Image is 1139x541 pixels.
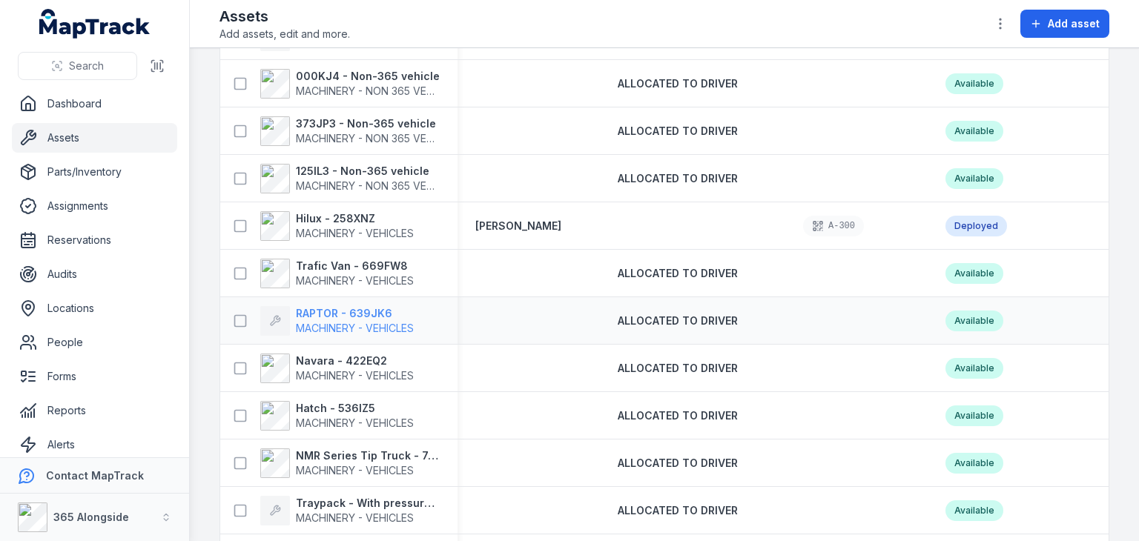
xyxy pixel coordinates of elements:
div: Available [945,263,1003,284]
a: Forms [12,362,177,391]
a: 000KJ4 - Non-365 vehicleMACHINERY - NON 365 VEHICLES [260,69,440,99]
button: Search [18,52,137,80]
span: MACHINERY - VEHICLES [296,369,414,382]
div: Available [945,121,1003,142]
a: Trafic Van - 669FW8MACHINERY - VEHICLES [260,259,414,288]
span: ALLOCATED TO DRIVER [618,314,738,327]
div: Available [945,73,1003,94]
strong: 373JP3 - Non-365 vehicle [296,116,440,131]
span: MACHINERY - NON 365 VEHICLES [296,179,461,192]
a: Alerts [12,430,177,459]
a: 373JP3 - Non-365 vehicleMACHINERY - NON 365 VEHICLES [260,116,440,146]
a: ALLOCATED TO DRIVER [618,408,738,423]
div: Available [945,358,1003,379]
a: ALLOCATED TO DRIVER [618,361,738,376]
span: Add assets, edit and more. [219,27,350,42]
strong: 125IL3 - Non-365 vehicle [296,164,440,179]
a: Locations [12,293,177,323]
a: Assignments [12,191,177,221]
a: ALLOCATED TO DRIVER [618,503,738,518]
h2: Assets [219,6,350,27]
a: ALLOCATED TO DRIVER [618,313,738,328]
a: Reservations [12,225,177,255]
span: ALLOCATED TO DRIVER [618,504,738,517]
a: RAPTOR - 639JK6MACHINERY - VEHICLES [260,306,414,336]
a: Hatch - 536IZ5MACHINERY - VEHICLES [260,401,414,431]
div: Available [945,500,1003,521]
span: ALLOCATED TO DRIVER [618,172,738,185]
strong: Contact MapTrack [46,469,144,482]
strong: Hatch - 536IZ5 [296,401,414,416]
a: ALLOCATED TO DRIVER [618,171,738,186]
span: Search [69,59,104,73]
a: ALLOCATED TO DRIVER [618,266,738,281]
strong: NMR Series Tip Truck - 745ZYQ [296,448,440,463]
div: A-300 [803,216,864,236]
strong: Hilux - 258XNZ [296,211,414,226]
a: Assets [12,123,177,153]
span: ALLOCATED TO DRIVER [618,77,738,90]
div: Deployed [945,216,1007,236]
a: ALLOCATED TO DRIVER [618,456,738,471]
span: Add asset [1048,16,1100,31]
a: ALLOCATED TO DRIVER [618,124,738,139]
span: MACHINERY - VEHICLES [296,227,414,239]
span: ALLOCATED TO DRIVER [618,125,738,137]
a: Navara - 422EQ2MACHINERY - VEHICLES [260,354,414,383]
a: ALLOCATED TO DRIVER [618,76,738,91]
span: ALLOCATED TO DRIVER [618,457,738,469]
span: MACHINERY - NON 365 VEHICLES [296,132,461,145]
span: MACHINERY - VEHICLES [296,511,414,524]
div: Available [945,168,1003,189]
a: Reports [12,396,177,425]
span: ALLOCATED TO DRIVER [618,267,738,279]
a: Hilux - 258XNZMACHINERY - VEHICLES [260,211,414,241]
strong: RAPTOR - 639JK6 [296,306,414,321]
span: MACHINERY - VEHICLES [296,322,414,334]
a: Parts/Inventory [12,157,177,187]
a: 125IL3 - Non-365 vehicleMACHINERY - NON 365 VEHICLES [260,164,440,193]
strong: 365 Alongside [53,511,129,523]
span: MACHINERY - VEHICLES [296,274,414,287]
a: Dashboard [12,89,177,119]
span: MACHINERY - VEHICLES [296,416,414,429]
a: Audits [12,259,177,289]
strong: Trafic Van - 669FW8 [296,259,414,273]
span: ALLOCATED TO DRIVER [618,409,738,422]
a: MapTrack [39,9,151,39]
strong: Navara - 422EQ2 [296,354,414,368]
strong: 000KJ4 - Non-365 vehicle [296,69,440,84]
a: Traypack - With pressure washer - 573XHLMACHINERY - VEHICLES [260,496,440,525]
div: Available [945,453,1003,474]
div: Available [945,405,1003,426]
a: [PERSON_NAME] [475,219,561,233]
span: ALLOCATED TO DRIVER [618,362,738,374]
a: NMR Series Tip Truck - 745ZYQMACHINERY - VEHICLES [260,448,440,478]
strong: Traypack - With pressure washer - 573XHL [296,496,440,511]
button: Add asset [1020,10,1109,38]
a: People [12,328,177,357]
span: MACHINERY - VEHICLES [296,464,414,477]
span: MACHINERY - NON 365 VEHICLES [296,84,461,97]
span: OFFICE - COMPANY CARD [296,37,424,50]
div: Available [945,311,1003,331]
